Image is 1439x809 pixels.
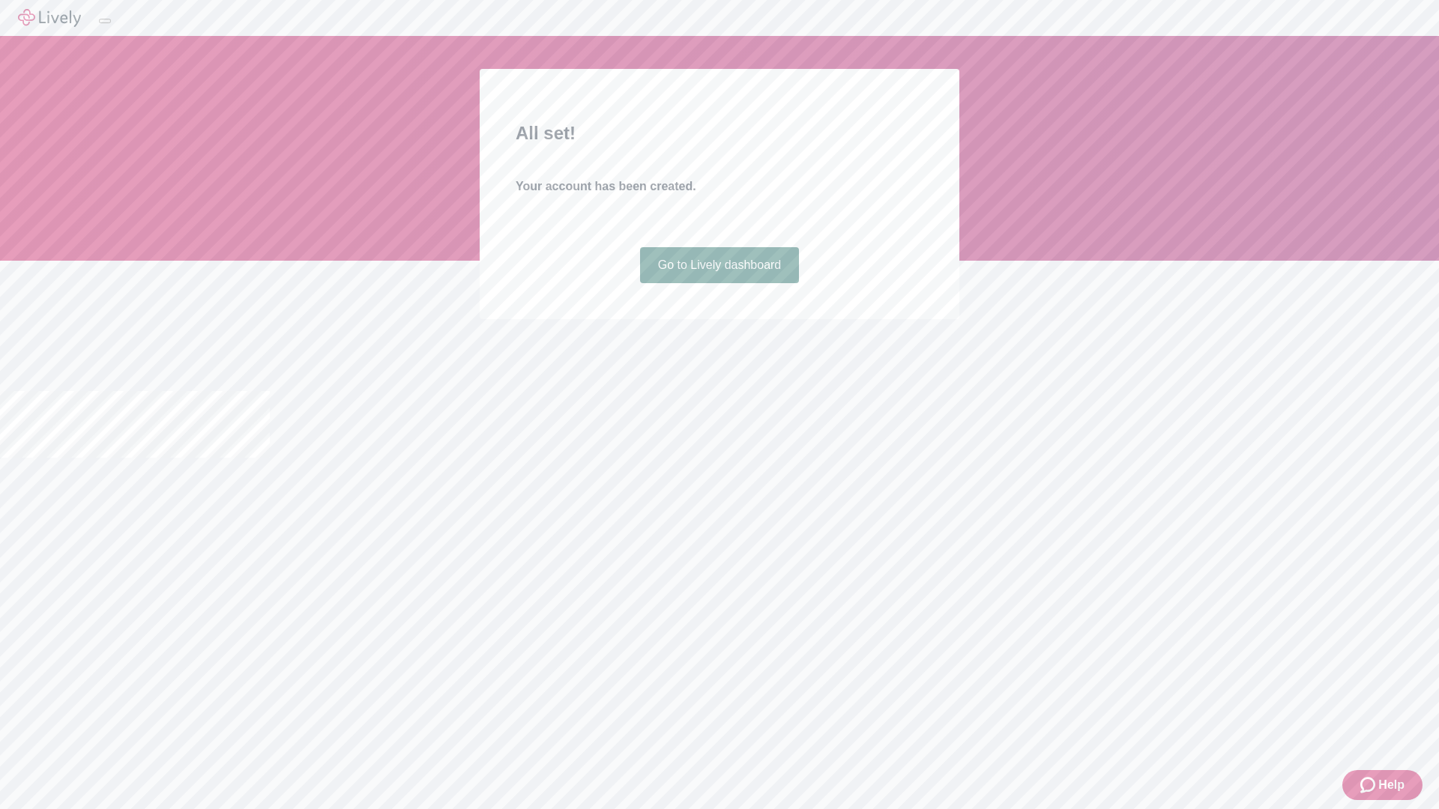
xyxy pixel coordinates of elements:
[516,178,923,196] h4: Your account has been created.
[1342,770,1423,800] button: Zendesk support iconHelp
[516,120,923,147] h2: All set!
[1378,776,1405,794] span: Help
[99,19,111,23] button: Log out
[1360,776,1378,794] svg: Zendesk support icon
[640,247,800,283] a: Go to Lively dashboard
[18,9,81,27] img: Lively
